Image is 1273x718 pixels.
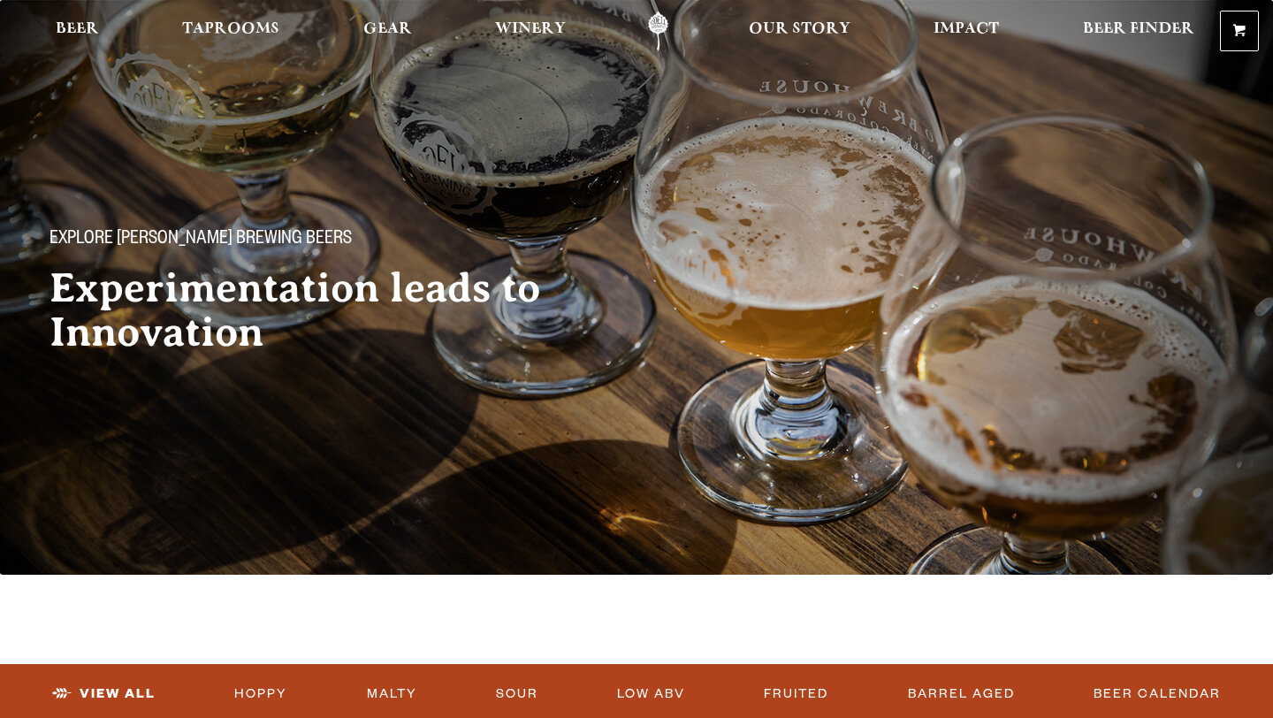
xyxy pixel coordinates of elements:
[363,22,412,36] span: Gear
[489,674,545,714] a: Sour
[484,11,577,51] a: Winery
[495,22,566,36] span: Winery
[45,674,163,714] a: View All
[50,266,601,355] h2: Experimentation leads to Innovation
[757,674,835,714] a: Fruited
[50,229,352,252] span: Explore [PERSON_NAME] Brewing Beers
[1086,674,1228,714] a: Beer Calendar
[352,11,423,51] a: Gear
[610,674,692,714] a: Low ABV
[1083,22,1194,36] span: Beer Finder
[360,674,424,714] a: Malty
[737,11,862,51] a: Our Story
[922,11,1010,51] a: Impact
[182,22,279,36] span: Taprooms
[44,11,111,51] a: Beer
[56,22,99,36] span: Beer
[171,11,291,51] a: Taprooms
[934,22,999,36] span: Impact
[749,22,850,36] span: Our Story
[1071,11,1206,51] a: Beer Finder
[901,674,1022,714] a: Barrel Aged
[625,11,691,51] a: Odell Home
[227,674,294,714] a: Hoppy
